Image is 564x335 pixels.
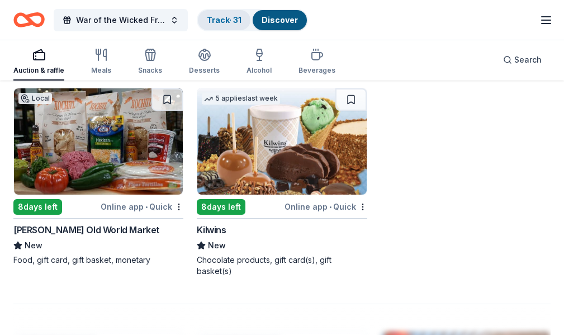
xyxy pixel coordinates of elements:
span: • [145,202,148,211]
button: Snacks [138,44,162,81]
img: Image for Kilwins [197,88,366,195]
button: Search [494,49,551,71]
div: 5 applies last week [202,93,280,105]
div: Chocolate products, gift card(s), gift basket(s) [197,254,367,277]
button: Alcohol [247,44,272,81]
button: Track· 31Discover [197,9,308,31]
div: Meals [91,66,111,75]
span: Search [514,53,542,67]
div: Online app Quick [101,200,183,214]
button: Beverages [298,44,335,81]
div: [PERSON_NAME] Old World Market [13,223,159,237]
button: Meals [91,44,111,81]
span: War of the Wicked Friendly 10uC [76,13,165,27]
div: Alcohol [247,66,272,75]
span: New [25,239,42,252]
div: Beverages [298,66,335,75]
div: Snacks [138,66,162,75]
div: Auction & raffle [13,66,64,75]
a: Image for Kilwins5 applieslast week8days leftOnline app•QuickKilwinsNewChocolate products, gift c... [197,88,367,277]
div: Kilwins [197,223,226,237]
a: Track· 31 [207,15,241,25]
a: Home [13,7,45,33]
div: Local [18,93,52,104]
img: Image for Livoti's Old World Market [14,88,183,195]
div: Online app Quick [285,200,367,214]
a: Image for Livoti's Old World MarketLocal8days leftOnline app•Quick[PERSON_NAME] Old World MarketN... [13,88,183,266]
button: Auction & raffle [13,44,64,81]
div: 8 days left [197,199,245,215]
span: • [329,202,331,211]
span: New [208,239,226,252]
button: War of the Wicked Friendly 10uC [54,9,188,31]
div: 8 days left [13,199,62,215]
div: Food, gift card, gift basket, monetary [13,254,183,266]
button: Desserts [189,44,220,81]
a: Discover [262,15,298,25]
div: Desserts [189,66,220,75]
